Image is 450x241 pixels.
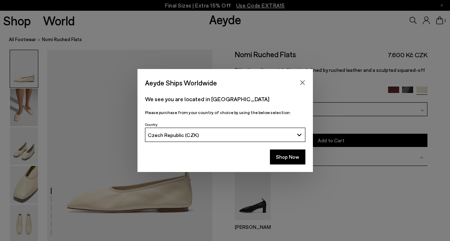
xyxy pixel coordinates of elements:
span: Aeyde Ships Worldwide [145,77,217,89]
button: Shop Now [270,149,305,164]
button: Close [297,77,308,88]
span: Country [145,122,158,127]
p: We see you are located in [GEOGRAPHIC_DATA] [145,95,305,103]
p: Please purchase from your country of choice by using the below selection: [145,109,305,116]
span: Czech Republic (CZK) [148,132,199,138]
